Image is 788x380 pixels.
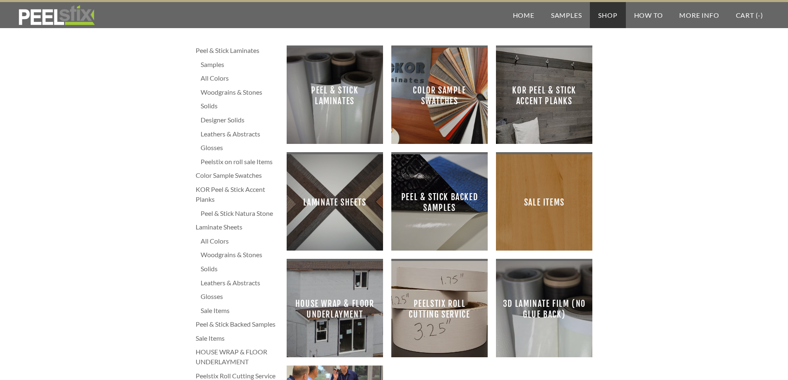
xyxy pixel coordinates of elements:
a: Cart (-) [728,2,771,28]
a: Solids [201,101,278,111]
span: - [758,11,761,19]
a: Leathers & Abstracts [201,278,278,288]
img: REFACE SUPPLIES [17,5,96,26]
a: HOUSE WRAP & FLOOR UNDERLAYMENT [196,347,278,367]
a: Peelstix on roll sale Items [201,157,278,167]
span: Peel & Stick Laminates [293,54,376,137]
a: More Info [671,2,727,28]
span: Color Sample Swatches [398,54,481,137]
a: Solids [201,264,278,274]
a: Samples [543,2,590,28]
a: 3D Laminate film (no glue back) [496,261,592,357]
a: Designer Solids [201,115,278,125]
a: KOR Peel & Stick Accent Planks [196,184,278,204]
a: Home [505,2,543,28]
a: Peel & Stick Laminates [196,45,278,55]
span: Peel & Stick Backed Samples [398,161,481,244]
a: Sale Items [496,154,592,251]
a: Sale Items [196,333,278,343]
a: Samples [201,60,278,69]
span: Laminate Sheets [293,161,376,244]
a: Glosses [201,143,278,153]
a: Color Sample Swatches [391,48,488,144]
a: HOUSE WRAP & FLOOR UNDERLAYMENT [287,261,383,357]
a: Leathers & Abstracts [201,129,278,139]
a: Sale Items [201,306,278,315]
span: Sale Items [503,161,586,244]
a: Woodgrains & Stones [201,87,278,97]
a: Peel & Stick Backed Samples [391,154,488,251]
span: KOR Peel & Stick Accent Planks [503,54,586,137]
a: Woodgrains & Stones [201,250,278,260]
a: Peel & Stick Backed Samples [196,319,278,329]
a: Color Sample Swatches [196,170,278,180]
a: Peel & Stick Laminates [287,48,383,144]
a: Peelstix Roll Cutting Service [391,261,488,357]
a: All Colors [201,236,278,246]
span: 3D Laminate film (no glue back) [503,268,586,351]
a: Laminate Sheets [196,222,278,232]
a: Peel & Stick Natura Stone [201,208,278,218]
a: All Colors [201,73,278,83]
a: How To [626,2,671,28]
a: Laminate Sheets [287,154,383,251]
a: KOR Peel & Stick Accent Planks [496,48,592,144]
a: Shop [590,2,625,28]
span: HOUSE WRAP & FLOOR UNDERLAYMENT [293,268,376,351]
span: Peelstix Roll Cutting Service [398,268,481,351]
a: Glosses [201,292,278,301]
